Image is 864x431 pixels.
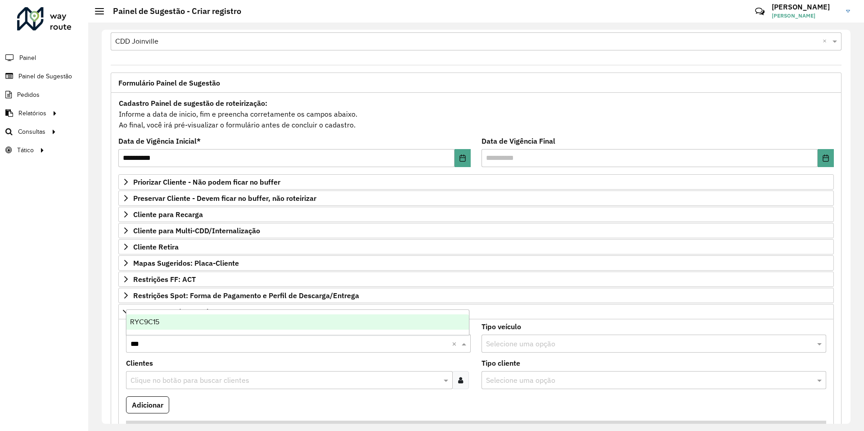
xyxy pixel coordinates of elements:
[104,6,241,16] h2: Painel de Sugestão - Criar registro
[18,127,45,136] span: Consultas
[118,97,834,131] div: Informe a data de inicio, fim e preencha corretamente os campos abaixo. Ao final, você irá pré-vi...
[126,396,169,413] button: Adicionar
[818,149,834,167] button: Choose Date
[133,227,260,234] span: Cliente para Multi-CDD/Internalização
[772,12,839,20] span: [PERSON_NAME]
[823,36,830,47] span: Clear all
[133,243,179,250] span: Cliente Retira
[133,308,216,315] span: Rota Noturna/Vespertina
[19,53,36,63] span: Painel
[118,174,834,190] a: Priorizar Cliente - Não podem ficar no buffer
[126,358,153,368] label: Clientes
[17,90,40,100] span: Pedidos
[118,304,834,319] a: Rota Noturna/Vespertina
[118,79,220,86] span: Formulário Painel de Sugestão
[133,259,239,267] span: Mapas Sugeridos: Placa-Cliente
[18,72,72,81] span: Painel de Sugestão
[17,145,34,155] span: Tático
[481,321,521,332] label: Tipo veículo
[772,3,839,11] h3: [PERSON_NAME]
[118,223,834,238] a: Cliente para Multi-CDD/Internalização
[452,338,459,349] span: Clear all
[481,136,555,146] label: Data de Vigência Final
[118,207,834,222] a: Cliente para Recarga
[18,109,46,118] span: Relatórios
[118,288,834,303] a: Restrições Spot: Forma de Pagamento e Perfil de Descarga/Entrega
[118,136,201,146] label: Data de Vigência Inicial
[133,211,203,218] span: Cliente para Recarga
[133,178,280,186] span: Priorizar Cliente - Não podem ficar no buffer
[118,239,834,254] a: Cliente Retira
[126,309,469,335] ng-dropdown-panel: Options list
[118,272,834,287] a: Restrições FF: ACT
[750,2,769,21] a: Contato Rápido
[133,276,196,283] span: Restrições FF: ACT
[118,255,834,271] a: Mapas Sugeridos: Placa-Cliente
[130,318,159,326] span: RYC9C15
[481,358,520,368] label: Tipo cliente
[119,99,267,108] strong: Cadastro Painel de sugestão de roteirização:
[118,191,834,206] a: Preservar Cliente - Devem ficar no buffer, não roteirizar
[454,149,471,167] button: Choose Date
[133,292,359,299] span: Restrições Spot: Forma de Pagamento e Perfil de Descarga/Entrega
[133,195,316,202] span: Preservar Cliente - Devem ficar no buffer, não roteirizar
